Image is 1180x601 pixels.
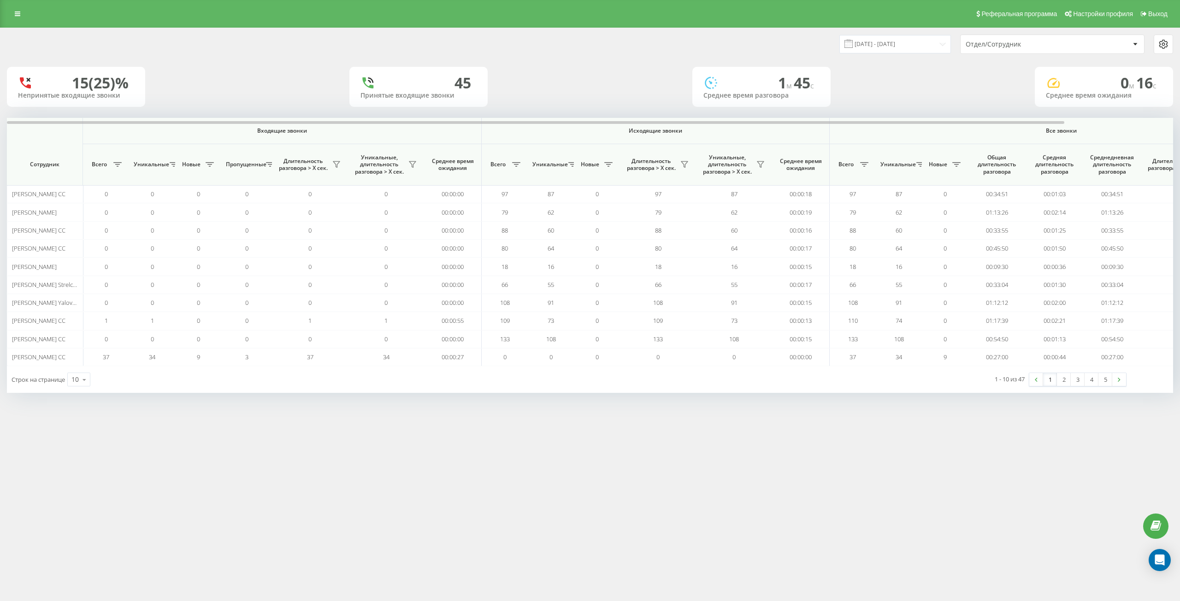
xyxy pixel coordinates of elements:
[197,353,200,361] span: 9
[1129,81,1136,91] span: м
[384,208,388,216] span: 0
[360,92,477,99] div: Принятые входящие звонки
[596,190,599,198] span: 0
[384,226,388,234] span: 0
[424,330,482,348] td: 00:00:00
[968,330,1026,348] td: 00:54:50
[308,244,312,252] span: 0
[1026,330,1083,348] td: 00:01:13
[308,190,312,198] span: 0
[655,244,661,252] span: 80
[197,335,200,343] span: 0
[308,335,312,343] span: 0
[1083,239,1141,257] td: 00:45:50
[353,154,406,175] span: Уникальные, длительность разговора > Х сек.
[197,190,200,198] span: 0
[424,348,482,366] td: 00:00:27
[995,374,1025,384] div: 1 - 10 из 47
[71,375,79,384] div: 10
[926,161,950,168] span: Новые
[12,244,65,252] span: [PERSON_NAME] CC
[424,257,482,275] td: 00:00:00
[944,353,947,361] span: 9
[308,298,312,307] span: 0
[307,353,313,361] span: 37
[772,257,830,275] td: 00:00:15
[896,316,902,325] span: 74
[968,185,1026,203] td: 00:34:51
[1083,185,1141,203] td: 00:34:51
[107,127,457,134] span: Входящие звонки
[1083,203,1141,221] td: 01:13:26
[1090,154,1134,175] span: Среднедневная длительность разговора
[786,81,794,91] span: м
[1071,373,1085,386] a: 3
[501,244,508,252] span: 80
[850,263,856,271] span: 18
[424,312,482,330] td: 00:00:55
[1121,73,1136,93] span: 0
[12,280,99,289] span: [PERSON_NAME] Strelchenko CC
[655,208,661,216] span: 79
[384,263,388,271] span: 0
[18,92,134,99] div: Непринятые входящие звонки
[501,226,508,234] span: 88
[1148,10,1168,18] span: Выход
[245,280,248,289] span: 0
[655,190,661,198] span: 97
[1083,330,1141,348] td: 00:54:50
[944,190,947,198] span: 0
[848,298,858,307] span: 108
[596,280,599,289] span: 0
[431,158,474,172] span: Среднее время ожидания
[968,257,1026,275] td: 00:09:30
[1085,373,1098,386] a: 4
[944,244,947,252] span: 0
[1153,81,1156,91] span: c
[245,335,248,343] span: 0
[981,10,1057,18] span: Реферальная программа
[653,335,663,343] span: 133
[197,226,200,234] span: 0
[810,81,814,91] span: c
[151,335,154,343] span: 0
[105,226,108,234] span: 0
[850,280,856,289] span: 66
[548,263,554,271] span: 16
[424,239,482,257] td: 00:00:00
[731,226,737,234] span: 60
[968,312,1026,330] td: 01:17:39
[12,208,57,216] span: [PERSON_NAME]
[1026,312,1083,330] td: 00:02:21
[134,161,167,168] span: Уникальные
[151,280,154,289] span: 0
[794,73,814,93] span: 45
[384,280,388,289] span: 0
[245,316,248,325] span: 0
[1032,154,1076,175] span: Средняя длительность разговора
[653,298,663,307] span: 108
[1083,222,1141,239] td: 00:33:55
[151,263,154,271] span: 0
[197,298,200,307] span: 0
[896,280,902,289] span: 55
[151,190,154,198] span: 0
[549,353,553,361] span: 0
[944,226,947,234] span: 0
[850,208,856,216] span: 79
[424,276,482,294] td: 00:00:00
[578,161,602,168] span: Новые
[848,335,858,343] span: 133
[149,353,155,361] span: 34
[245,190,248,198] span: 0
[944,280,947,289] span: 0
[729,335,739,343] span: 108
[778,73,794,93] span: 1
[383,353,389,361] span: 34
[1026,239,1083,257] td: 00:01:50
[277,158,330,172] span: Длительность разговора > Х сек.
[772,203,830,221] td: 00:00:19
[596,208,599,216] span: 0
[1098,373,1112,386] a: 5
[772,239,830,257] td: 00:00:17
